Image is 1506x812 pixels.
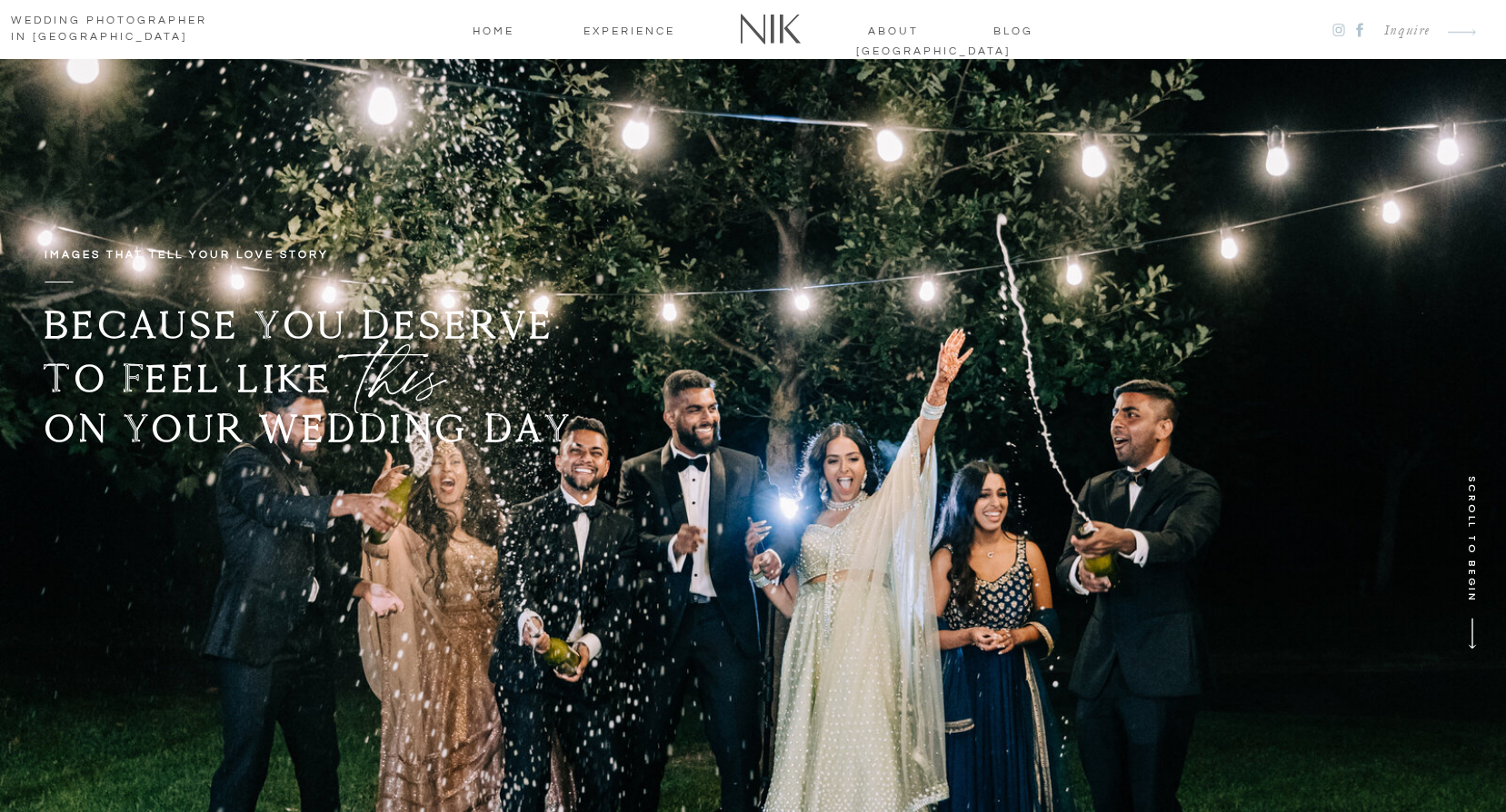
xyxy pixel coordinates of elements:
a: Nik [729,6,812,53]
a: wedding photographerin [GEOGRAPHIC_DATA] [11,13,225,47]
h2: SCROLL TO BEGIN [1459,476,1481,629]
a: about [GEOGRAPHIC_DATA] [856,22,932,38]
a: home [457,22,530,38]
a: Experience [575,22,683,38]
a: blog [977,22,1051,38]
b: ON YOUR WEDDING DAY [44,404,573,452]
h1: wedding photographer in [GEOGRAPHIC_DATA] [11,13,225,47]
h2: this [363,319,490,410]
b: BECAUSE YOU DESERVE TO FEEL LIKE [44,301,555,402]
b: IMAGES THAT TELL YOUR LOVE STORY [45,249,329,261]
a: Inquire [1370,19,1431,44]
